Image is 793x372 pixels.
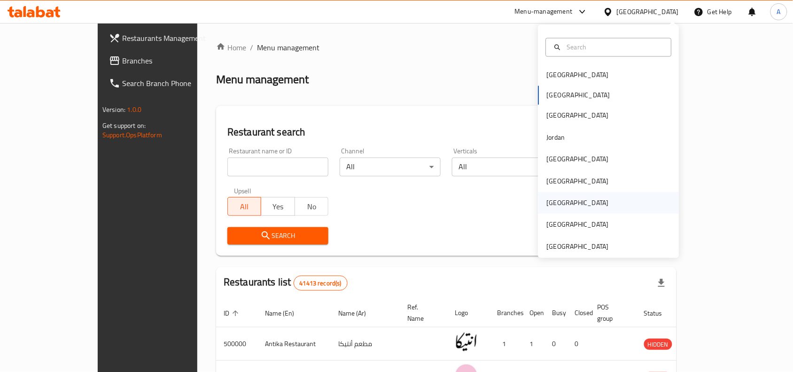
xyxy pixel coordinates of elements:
[545,327,568,361] td: 0
[338,308,378,319] span: Name (Ar)
[224,308,241,319] span: ID
[547,176,609,186] div: [GEOGRAPHIC_DATA]
[299,200,325,214] span: No
[547,154,609,165] div: [GEOGRAPHIC_DATA]
[490,327,522,361] td: 1
[294,276,348,291] div: Total records count
[102,103,125,116] span: Version:
[250,42,253,53] li: /
[265,308,306,319] span: Name (En)
[547,70,609,80] div: [GEOGRAPHIC_DATA]
[617,7,679,17] div: [GEOGRAPHIC_DATA]
[235,230,321,242] span: Search
[227,158,328,176] input: Search for restaurant name or ID..
[265,200,291,214] span: Yes
[331,327,400,361] td: مطعم أنتيكا
[101,27,230,49] a: Restaurants Management
[568,327,590,361] td: 0
[547,132,565,142] div: Jordan
[515,6,573,17] div: Menu-management
[227,227,328,245] button: Search
[224,275,348,291] h2: Restaurants list
[294,279,347,288] span: 41413 record(s)
[644,339,672,350] span: HIDDEN
[568,299,590,327] th: Closed
[102,129,162,141] a: Support.OpsPlatform
[598,301,625,324] span: POS group
[407,301,436,324] span: Ref. Name
[295,197,328,216] button: No
[234,188,251,194] label: Upsell
[650,272,673,294] div: Export file
[227,125,665,139] h2: Restaurant search
[644,308,675,319] span: Status
[257,327,331,361] td: Antika Restaurant
[777,7,781,17] span: A
[563,42,666,52] input: Search
[101,72,230,95] a: Search Branch Phone
[490,299,522,327] th: Branches
[261,197,295,216] button: Yes
[122,55,223,66] span: Branches
[455,330,478,354] img: Antika Restaurant
[227,197,261,216] button: All
[522,299,545,327] th: Open
[644,339,672,350] div: HIDDEN
[452,158,553,176] div: All
[216,72,309,87] h2: Menu management
[122,32,223,44] span: Restaurants Management
[216,42,246,53] a: Home
[122,78,223,89] span: Search Branch Phone
[547,111,609,121] div: [GEOGRAPHIC_DATA]
[232,200,257,214] span: All
[447,299,490,327] th: Logo
[127,103,141,116] span: 1.0.0
[257,42,319,53] span: Menu management
[216,42,676,53] nav: breadcrumb
[547,241,609,252] div: [GEOGRAPHIC_DATA]
[547,198,609,208] div: [GEOGRAPHIC_DATA]
[101,49,230,72] a: Branches
[216,327,257,361] td: 500000
[545,299,568,327] th: Busy
[102,119,146,132] span: Get support on:
[547,220,609,230] div: [GEOGRAPHIC_DATA]
[522,327,545,361] td: 1
[340,158,441,176] div: All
